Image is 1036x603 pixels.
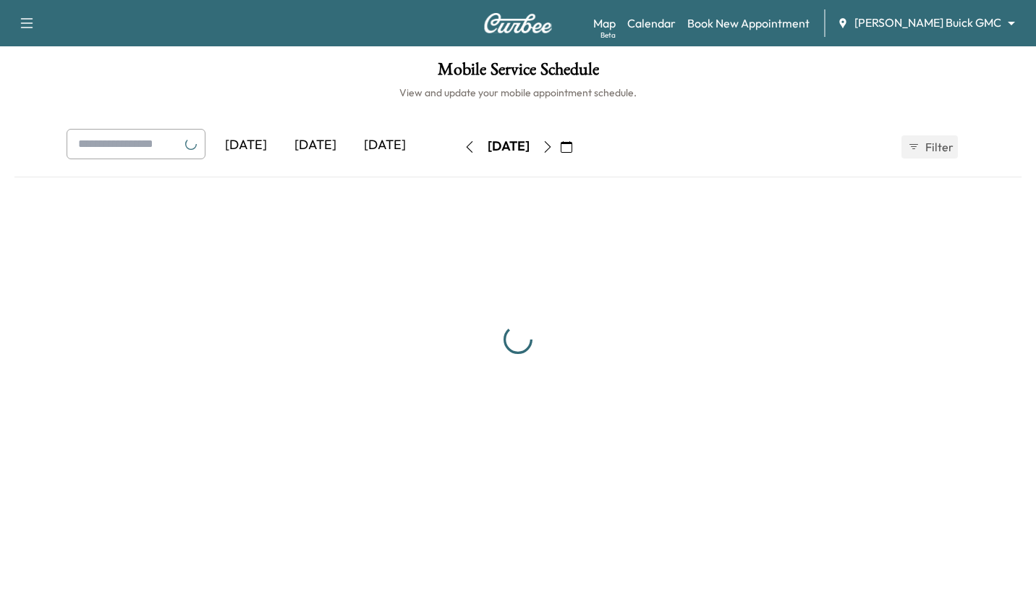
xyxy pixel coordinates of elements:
div: [DATE] [211,129,281,162]
button: Filter [901,135,958,159]
div: Beta [600,30,616,41]
a: Calendar [627,14,676,32]
span: Filter [925,138,951,156]
a: Book New Appointment [687,14,810,32]
h1: Mobile Service Schedule [14,61,1022,85]
img: Curbee Logo [483,13,553,33]
a: MapBeta [593,14,616,32]
span: [PERSON_NAME] Buick GMC [854,14,1001,31]
div: [DATE] [350,129,420,162]
div: [DATE] [281,129,350,162]
h6: View and update your mobile appointment schedule. [14,85,1022,100]
div: [DATE] [488,138,530,156]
